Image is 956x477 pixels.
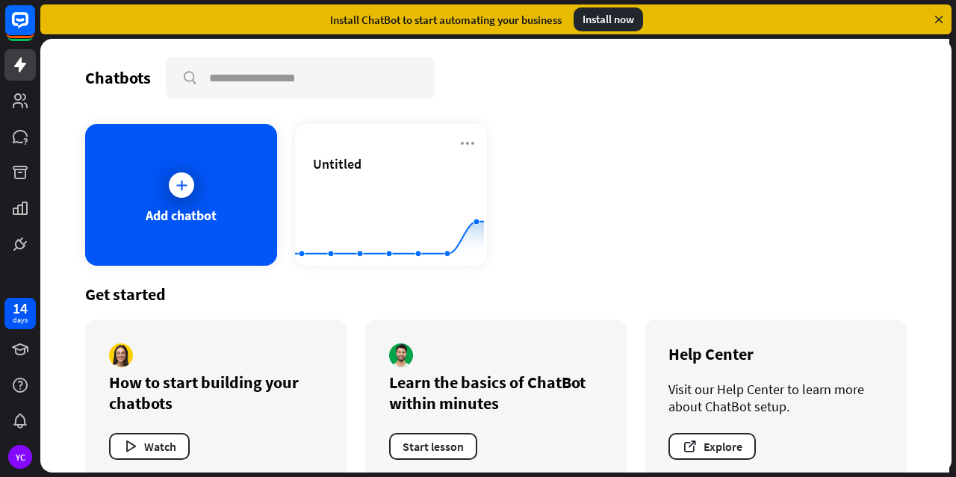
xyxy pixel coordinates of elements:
[109,433,190,460] button: Watch
[668,381,883,415] div: Visit our Help Center to learn more about ChatBot setup.
[389,343,413,367] img: author
[13,302,28,315] div: 14
[109,343,133,367] img: author
[85,284,907,305] div: Get started
[389,433,477,460] button: Start lesson
[668,343,883,364] div: Help Center
[13,315,28,325] div: days
[330,13,562,27] div: Install ChatBot to start automating your business
[313,155,361,172] span: Untitled
[146,207,217,224] div: Add chatbot
[668,433,756,460] button: Explore
[8,445,32,469] div: YC
[4,298,36,329] a: 14 days
[574,7,643,31] div: Install now
[85,67,151,88] div: Chatbots
[12,6,57,51] button: Open LiveChat chat widget
[389,372,603,414] div: Learn the basics of ChatBot within minutes
[109,372,323,414] div: How to start building your chatbots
